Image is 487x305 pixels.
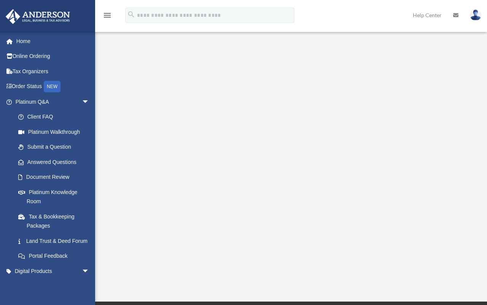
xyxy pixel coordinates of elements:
a: Submit a Question [11,140,101,155]
i: menu [103,11,112,20]
a: My Entitiesarrow_drop_down [5,279,101,294]
a: Document Review [11,170,101,185]
a: Client FAQ [11,109,101,125]
a: menu [103,13,112,20]
a: Home [5,34,101,49]
span: arrow_drop_down [82,94,97,110]
a: Platinum Knowledge Room [11,185,101,209]
i: search [127,10,135,19]
a: Tax Organizers [5,64,101,79]
a: Digital Productsarrow_drop_down [5,263,101,279]
a: Order StatusNEW [5,79,101,95]
a: Platinum Walkthrough [11,124,97,140]
a: Answered Questions [11,154,101,170]
a: Land Trust & Deed Forum [11,233,101,249]
a: Platinum Q&Aarrow_drop_down [5,94,101,109]
span: arrow_drop_down [82,279,97,294]
a: Online Ordering [5,49,101,64]
iframe: <span data-mce-type="bookmark" style="display: inline-block; width: 0px; overflow: hidden; line-h... [103,42,477,250]
a: Tax & Bookkeeping Packages [11,209,101,233]
img: User Pic [470,10,481,21]
img: Anderson Advisors Platinum Portal [3,9,72,24]
a: Portal Feedback [11,249,101,264]
span: arrow_drop_down [82,263,97,279]
div: NEW [44,81,60,92]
